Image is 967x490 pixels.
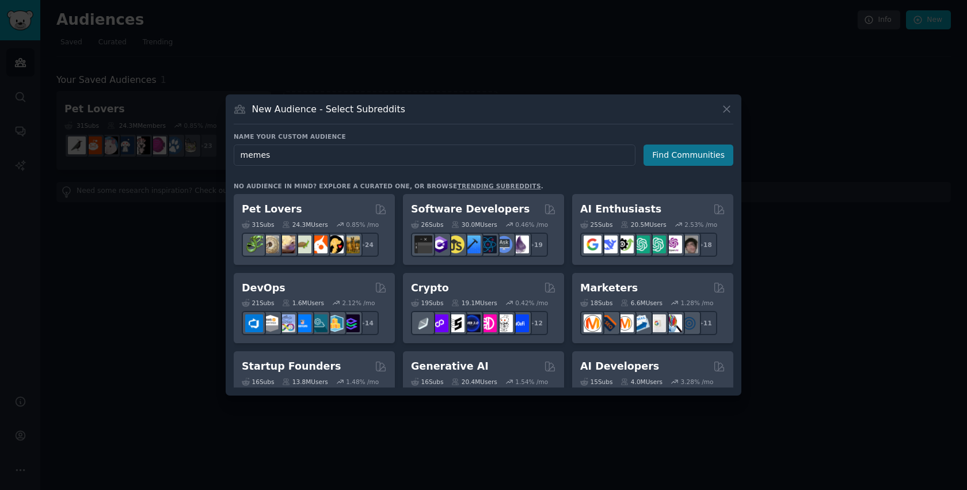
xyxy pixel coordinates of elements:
img: ballpython [261,235,279,253]
img: ArtificalIntelligence [680,235,698,253]
img: csharp [431,235,448,253]
div: 3.28 % /mo [681,378,714,386]
div: No audience in mind? Explore a curated one, or browse . [234,182,543,190]
img: bigseo [600,314,618,332]
img: azuredevops [245,314,263,332]
div: 20.4M Users [451,378,497,386]
img: web3 [463,314,481,332]
div: + 12 [524,311,548,335]
a: trending subreddits [457,183,540,189]
img: AskMarketing [616,314,634,332]
h3: Name your custom audience [234,132,733,140]
div: 0.42 % /mo [515,299,548,307]
img: DevOpsLinks [294,314,311,332]
div: 21 Sub s [242,299,274,307]
img: aws_cdk [326,314,344,332]
div: 19 Sub s [411,299,443,307]
div: + 11 [693,311,717,335]
div: 15 Sub s [580,378,612,386]
div: 16 Sub s [242,378,274,386]
h2: AI Developers [580,359,659,374]
img: reactnative [479,235,497,253]
div: 20.5M Users [620,221,666,229]
h2: Generative AI [411,359,489,374]
div: 4.0M Users [620,378,663,386]
img: elixir [511,235,529,253]
div: + 24 [355,233,379,257]
div: 1.6M Users [282,299,324,307]
div: 19.1M Users [451,299,497,307]
div: 1.48 % /mo [346,378,379,386]
div: 1.54 % /mo [515,378,548,386]
img: PetAdvice [326,235,344,253]
h2: AI Enthusiasts [580,202,661,216]
img: AskComputerScience [495,235,513,253]
div: 0.46 % /mo [515,221,548,229]
img: OpenAIDev [664,235,682,253]
h2: Startup Founders [242,359,341,374]
img: ethstaker [447,314,465,332]
div: 2.53 % /mo [684,221,717,229]
h2: Software Developers [411,202,530,216]
img: DeepSeek [600,235,618,253]
img: iOSProgramming [463,235,481,253]
img: herpetology [245,235,263,253]
div: + 14 [355,311,379,335]
img: MarketingResearch [664,314,682,332]
div: 0.85 % /mo [346,221,379,229]
img: defiblockchain [479,314,497,332]
img: chatgpt_prompts_ [648,235,666,253]
button: Find Communities [644,145,733,166]
input: Pick a short name, like "Digital Marketers" or "Movie-Goers" [234,145,635,166]
img: learnjavascript [447,235,465,253]
img: content_marketing [584,314,601,332]
h2: Pet Lovers [242,202,302,216]
div: 24.3M Users [282,221,328,229]
h2: Crypto [411,281,449,295]
img: leopardgeckos [277,235,295,253]
img: CryptoNews [495,314,513,332]
div: + 18 [693,233,717,257]
img: cockatiel [310,235,328,253]
h2: Marketers [580,281,638,295]
img: PlatformEngineers [342,314,360,332]
div: 18 Sub s [580,299,612,307]
div: 13.8M Users [282,378,328,386]
h2: DevOps [242,281,285,295]
div: 2.12 % /mo [342,299,375,307]
img: dogbreed [342,235,360,253]
img: 0xPolygon [431,314,448,332]
h3: New Audience - Select Subreddits [252,103,405,115]
img: googleads [648,314,666,332]
img: GoogleGeminiAI [584,235,601,253]
div: 25 Sub s [580,221,612,229]
img: ethfinance [414,314,432,332]
div: 16 Sub s [411,378,443,386]
img: AWS_Certified_Experts [261,314,279,332]
div: + 19 [524,233,548,257]
img: Emailmarketing [632,314,650,332]
div: 26 Sub s [411,221,443,229]
img: software [414,235,432,253]
div: 31 Sub s [242,221,274,229]
img: platformengineering [310,314,328,332]
img: turtle [294,235,311,253]
img: defi_ [511,314,529,332]
img: OnlineMarketing [680,314,698,332]
img: Docker_DevOps [277,314,295,332]
div: 1.28 % /mo [681,299,714,307]
img: chatgpt_promptDesign [632,235,650,253]
img: AItoolsCatalog [616,235,634,253]
div: 30.0M Users [451,221,497,229]
div: 6.6M Users [620,299,663,307]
